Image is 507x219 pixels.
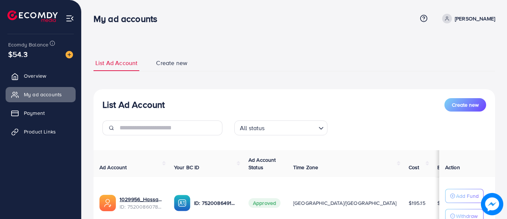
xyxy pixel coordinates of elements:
span: List Ad Account [95,59,137,67]
a: [PERSON_NAME] [439,14,495,23]
a: 1029956_Hassam_1750906624197 [120,196,162,203]
p: Add Fund [456,191,479,200]
span: Your BC ID [174,164,200,171]
button: Add Fund [445,189,484,203]
div: <span class='underline'>1029956_Hassam_1750906624197</span></br>7520086078024515591 [120,196,162,211]
span: Create new [452,101,479,109]
img: menu [66,14,74,23]
span: Overview [24,72,46,80]
img: image [66,51,73,58]
span: Time Zone [293,164,318,171]
h3: My ad accounts [94,13,163,24]
a: Payment [6,106,76,120]
a: Product Links [6,124,76,139]
span: Ad Account Status [248,156,276,171]
p: [PERSON_NAME] [455,14,495,23]
p: ID: 7520086491469692945 [194,199,237,207]
span: Ecomdy Balance [8,41,48,48]
img: ic-ba-acc.ded83a64.svg [174,195,190,211]
input: Search for option [267,121,316,133]
span: My ad accounts [24,91,62,98]
span: ID: 7520086078024515591 [120,203,162,210]
span: Ad Account [99,164,127,171]
button: Create new [444,98,486,112]
span: [GEOGRAPHIC_DATA]/[GEOGRAPHIC_DATA] [293,199,397,207]
img: ic-ads-acc.e4c84228.svg [99,195,116,211]
a: Overview [6,68,76,83]
span: Action [445,164,460,171]
img: logo [7,10,58,22]
span: Create new [156,59,187,67]
span: Approved [248,198,281,208]
h3: List Ad Account [102,99,165,110]
a: My ad accounts [6,87,76,102]
span: Cost [409,164,419,171]
span: $54.3 [8,49,28,59]
img: image [482,194,502,214]
div: Search for option [234,120,327,135]
span: Product Links [24,128,56,135]
span: All status [238,123,266,133]
span: Payment [24,109,45,117]
span: $195.15 [409,199,425,207]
